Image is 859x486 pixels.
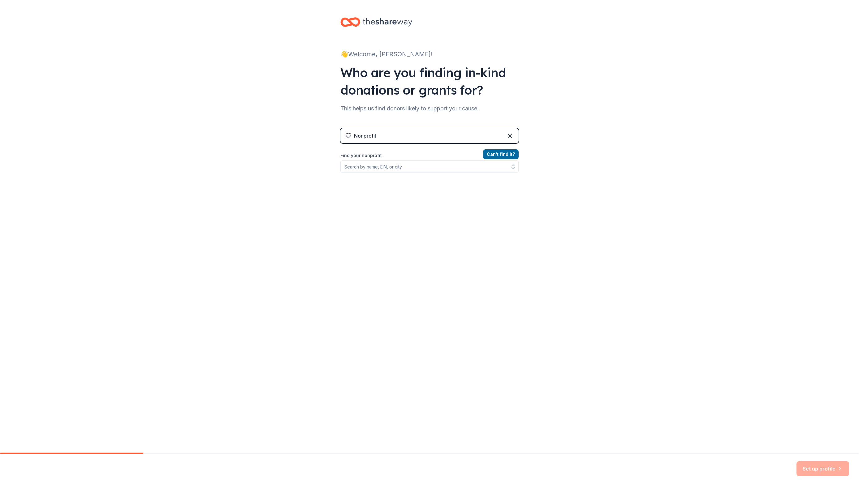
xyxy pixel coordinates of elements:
[340,49,519,59] div: 👋 Welcome, [PERSON_NAME]!
[483,149,519,159] button: Can't find it?
[340,152,519,159] label: Find your nonprofit
[354,132,376,139] div: Nonprofit
[340,104,519,113] div: This helps us find donors likely to support your cause.
[340,64,519,99] div: Who are you finding in-kind donations or grants for?
[340,160,519,173] input: Search by name, EIN, or city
